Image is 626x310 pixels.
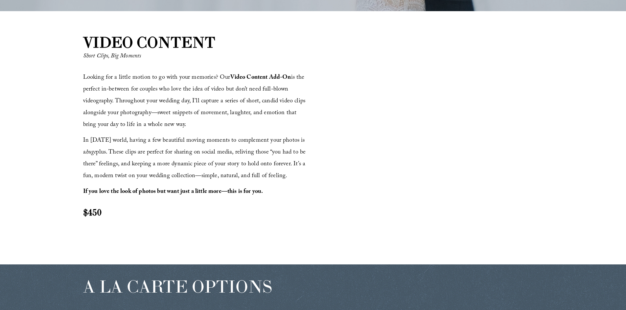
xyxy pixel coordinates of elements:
em: huge [86,148,96,158]
span: In [DATE] world, having a few beautiful moving moments to complement your photos is a plus. These... [83,136,308,181]
em: Short Clips, Big Moments [83,52,141,62]
span: A LA CARTE OPTIONS [83,276,272,297]
strong: VIDEO CONTENT [83,33,216,52]
strong: If you love the look of photos but want just a little more—this is for you. [83,187,263,197]
span: Looking for a little motion to go with your memories? Our is the perfect in-between for couples w... [83,73,307,130]
strong: Video Content Add-On [230,73,291,83]
strong: $450 [83,206,102,218]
